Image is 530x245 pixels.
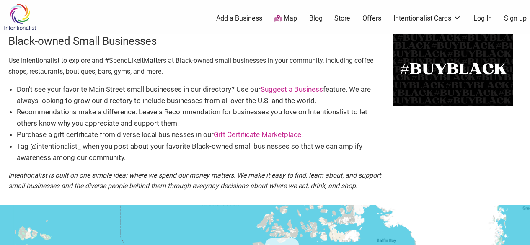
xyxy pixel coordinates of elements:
a: Store [334,14,350,23]
a: Intentionalist Cards [393,14,461,23]
a: Map [274,14,297,23]
a: Sign up [504,14,527,23]
a: Gift Certificate Marketplace [214,130,301,139]
em: Intentionalist is built on one simple idea: where we spend our money matters. We make it easy to ... [8,171,381,190]
h3: Black-owned Small Businesses [8,34,385,49]
li: Tag @intentionalist_ when you post about your favorite Black-owned small businesses so that we ca... [17,141,385,163]
a: Blog [309,14,323,23]
a: Add a Business [216,14,262,23]
a: Log In [473,14,492,23]
a: Offers [362,14,381,23]
li: Purchase a gift certificate from diverse local businesses in our . [17,129,385,140]
a: Suggest a Business [261,85,323,93]
li: Recommendations make a difference. Leave a Recommendation for businesses you love on Intentionali... [17,106,385,129]
p: Use Intentionalist to explore and #SpendLikeItMatters at Black-owned small businesses in your com... [8,55,385,77]
img: BuyBlack-500x300-1.png [393,34,513,106]
li: Don’t see your favorite Main Street small businesses in our directory? Use our feature. We are al... [17,84,385,106]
